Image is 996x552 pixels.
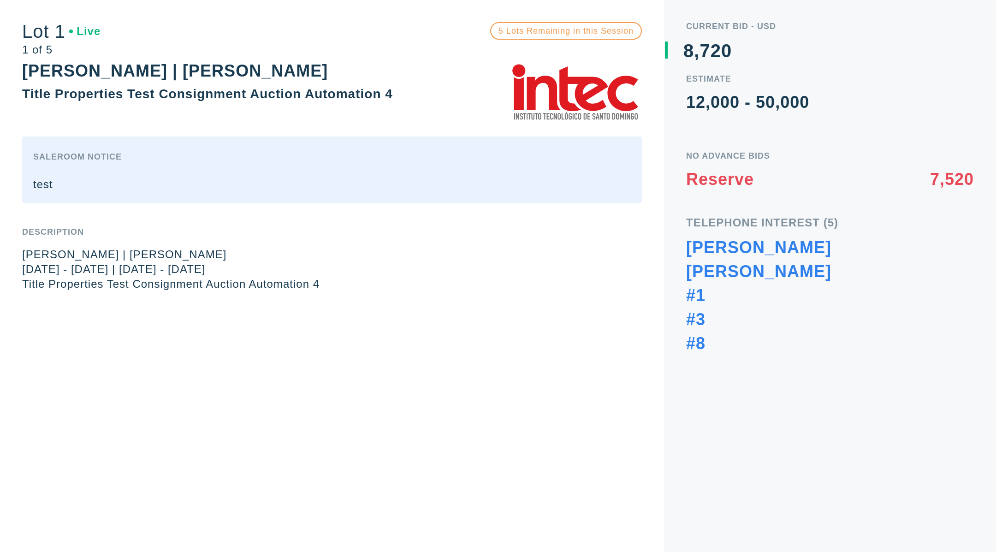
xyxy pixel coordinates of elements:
[686,22,974,30] div: Current Bid - USD
[33,177,631,192] p: test
[683,42,694,60] div: 8
[686,217,974,228] div: Telephone Interest (5)
[22,228,642,236] div: Description
[490,22,642,40] div: 5 Lots Remaining in this Session
[686,171,754,188] div: Reserve
[686,94,974,111] div: 12,000 - 50,000
[711,42,721,60] div: 2
[22,87,393,101] div: Title Properties Test Consignment Auction Automation 4
[69,26,101,37] div: Live
[686,75,974,83] div: Estimate
[22,278,320,290] em: Title Properties Test Consignment Auction Automation 4
[686,239,831,263] div: [PERSON_NAME]
[930,171,974,188] div: 7,520
[22,22,101,41] div: Lot 1
[686,263,831,287] div: [PERSON_NAME]
[700,42,710,60] div: 7
[22,247,642,262] p: [PERSON_NAME] | [PERSON_NAME]
[22,44,101,55] div: 1 of 5
[721,42,732,60] div: 0
[22,61,328,80] div: [PERSON_NAME] | [PERSON_NAME]
[694,42,700,226] div: ,
[686,335,705,359] div: #8
[22,262,642,277] p: [DATE] - [DATE] | [DATE] - [DATE]
[33,148,631,166] div: Saleroom Notice
[686,287,705,311] div: #1
[686,311,705,335] div: #3
[686,152,974,160] div: No Advance Bids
